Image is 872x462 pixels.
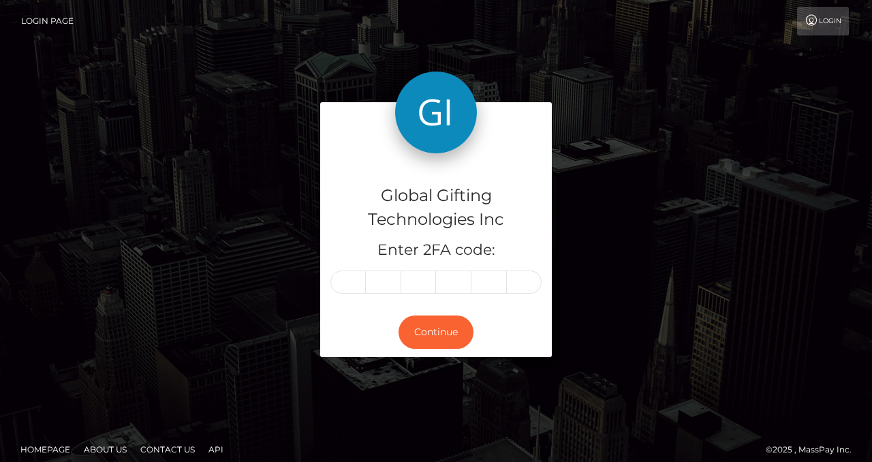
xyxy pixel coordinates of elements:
button: Continue [399,315,473,349]
a: Contact Us [135,439,200,460]
a: Homepage [15,439,76,460]
a: Login Page [21,7,74,35]
div: © 2025 , MassPay Inc. [766,442,862,457]
h5: Enter 2FA code: [330,240,542,261]
img: Global Gifting Technologies Inc [395,72,477,153]
a: About Us [78,439,132,460]
h4: Global Gifting Technologies Inc [330,184,542,232]
a: Login [797,7,849,35]
a: API [203,439,229,460]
